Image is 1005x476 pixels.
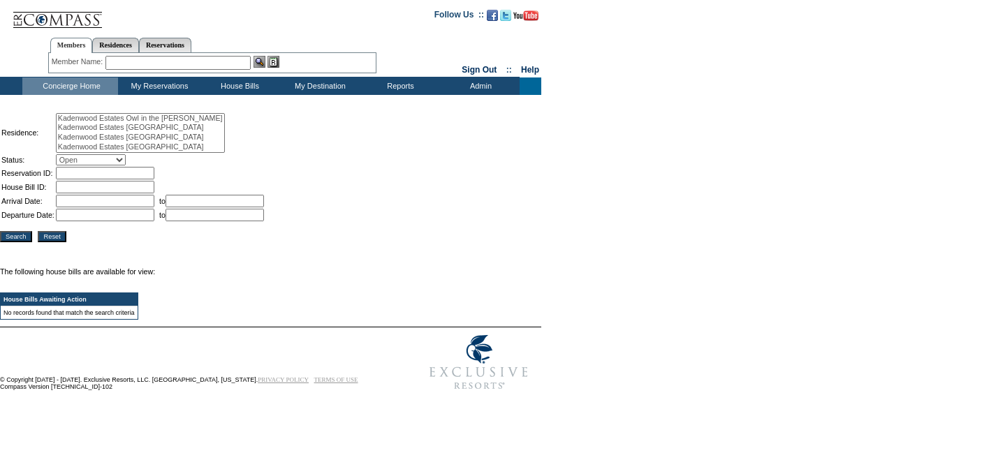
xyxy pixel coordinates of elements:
img: Subscribe to our YouTube Channel [513,10,538,21]
td: My Destination [279,77,359,95]
img: Exclusive Resorts [416,327,541,397]
img: View [254,56,265,68]
a: PRIVACY POLICY [258,376,309,383]
a: TERMS OF USE [314,376,358,383]
a: Residences [92,38,139,52]
td: Departure Date: [1,209,54,221]
img: Follow us on Twitter [500,10,511,21]
a: Sign Out [462,65,497,75]
td: to [56,209,264,221]
img: Reservations [267,56,279,68]
img: Become our fan on Facebook [487,10,498,21]
a: Follow us on Twitter [500,14,511,22]
span: :: [506,65,512,75]
td: My Reservations [118,77,198,95]
td: House Bill ID: [1,181,54,193]
td: Reports [359,77,439,95]
a: Members [50,38,93,53]
td: Follow Us :: [434,8,484,25]
a: Reservations [139,38,191,52]
a: Subscribe to our YouTube Channel [513,14,538,22]
a: Help [521,65,539,75]
option: Kadenwood Estates [GEOGRAPHIC_DATA] [57,123,224,133]
option: Kadenwood Estates Owl in the [PERSON_NAME] [57,114,224,124]
input: Reset [38,231,66,242]
td: Arrival Date: [1,195,54,207]
td: No records found that match the search criteria [1,306,138,319]
td: Admin [439,77,520,95]
a: Become our fan on Facebook [487,14,498,22]
td: House Bills [198,77,279,95]
div: Member Name: [52,56,105,68]
option: Kadenwood Estates [GEOGRAPHIC_DATA] [57,133,224,142]
td: House Bills Awaiting Action [1,293,138,306]
td: Residence: [1,113,54,153]
option: Kadenwood Estates [GEOGRAPHIC_DATA] [57,142,224,152]
td: Concierge Home [22,77,118,95]
td: Status: [1,154,54,165]
td: Reservation ID: [1,167,54,179]
td: to [56,195,264,207]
